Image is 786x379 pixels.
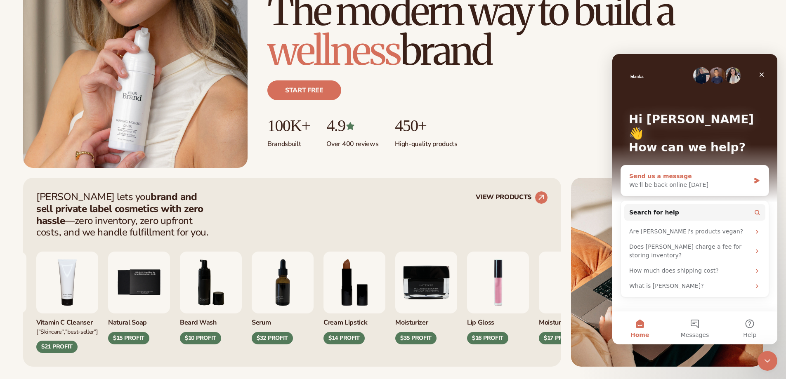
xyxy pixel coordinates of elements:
div: $14 PROFIT [323,332,365,344]
div: $15 PROFIT [108,332,149,344]
div: Beard Wash [180,313,242,327]
div: Vitamin C Cleanser [36,313,98,327]
div: 8 / 9 [323,252,385,344]
div: $10 PROFIT [180,332,221,344]
div: $35 PROFIT [395,332,437,344]
img: Nature bar of soap. [108,252,170,313]
p: 4.9 [326,117,378,135]
div: Natural Soap [108,313,170,327]
span: wellness [267,26,400,75]
div: Moisturizer [395,313,457,327]
div: 7 / 9 [252,252,314,344]
img: Vitamin c cleanser. [36,252,98,313]
img: Foaming beard wash. [180,252,242,313]
img: Shopify Image 5 [571,178,763,367]
p: High-quality products [395,135,457,148]
iframe: Intercom live chat [612,54,777,344]
img: Collagen and retinol serum. [252,252,314,313]
p: Brands built [267,135,310,148]
div: 2 / 9 [539,252,601,344]
div: Serum [252,313,314,327]
div: Lip Gloss [467,313,529,327]
div: $21 PROFIT [36,341,78,353]
img: Moisturizer. [395,252,457,313]
strong: brand and sell private label cosmetics with zero hassle [36,190,203,227]
div: $17 PROFIT [539,332,580,344]
p: 100K+ [267,117,310,135]
iframe: Intercom live chat [758,351,777,371]
div: 1 / 9 [467,252,529,344]
div: 6 / 9 [180,252,242,344]
div: Moisturizer [539,313,601,327]
div: 9 / 9 [395,252,457,344]
div: Cream Lipstick [323,313,385,327]
div: 5 / 9 [108,252,170,344]
p: 450+ [395,117,457,135]
div: $32 PROFIT [252,332,293,344]
a: VIEW PRODUCTS [476,191,548,204]
div: ["Skincare","Best-seller"] [36,327,98,336]
div: $16 PROFIT [467,332,508,344]
p: [PERSON_NAME] lets you —zero inventory, zero upfront costs, and we handle fulfillment for you. [36,191,214,238]
img: Luxury cream lipstick. [323,252,385,313]
img: Pink lip gloss. [467,252,529,313]
img: Moisturizing lotion. [539,252,601,313]
div: 4 / 9 [36,252,98,353]
p: Over 400 reviews [326,135,378,148]
a: Start free [267,80,341,100]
